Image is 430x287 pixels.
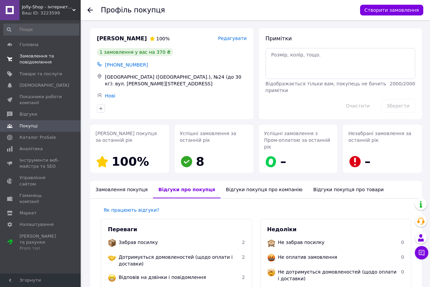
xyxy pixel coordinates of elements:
[242,254,245,260] span: 2
[22,10,81,16] div: Ваш ID: 3223599
[119,254,233,266] span: Дотримується домовленостей (щодо оплати і доставки)
[278,254,337,260] span: Не оплатив замовлення
[266,81,386,93] span: Відображається тільки вам, покупець не бачить примітки
[19,94,62,106] span: Показники роботи компанії
[19,42,38,48] span: Головна
[180,131,236,143] span: Успішні замовлення за останній рік
[266,35,292,42] span: Примітки
[108,239,116,247] img: :package:
[267,226,297,233] span: Недоліки
[264,131,330,150] span: Успішні замовлення з Пром-оплатою за останній рік
[19,157,62,169] span: Інструменти веб-майстра та SEO
[267,239,275,247] img: :see_no_evil:
[401,254,404,260] span: 0
[97,48,173,56] div: 1 замовлення у вас на 370 ₴
[364,155,370,168] span: –
[112,155,149,168] span: 100%
[19,82,69,88] span: [DEMOGRAPHIC_DATA]
[105,93,115,98] a: Нові
[19,210,37,216] span: Маркет
[108,274,116,282] img: :grin:
[19,71,62,77] span: Товари та послуги
[19,123,38,129] span: Покупці
[221,181,308,198] div: Відгуки покупця про компанію
[90,181,153,198] div: Замовлення покупця
[119,275,206,280] span: Відповів на дзвінки і повідомлення
[401,269,404,275] span: 0
[105,62,148,68] span: [PHONE_NUMBER]
[19,175,62,187] span: Управління сайтом
[278,240,325,245] span: Не забрав посилку
[97,35,147,43] span: [PERSON_NAME]
[19,221,54,228] span: Налаштування
[104,207,159,213] a: Як працюють відгуки?
[19,245,62,251] div: Prom топ
[401,240,404,245] span: 0
[108,226,137,233] span: Переваги
[267,254,275,262] img: :face_with_symbols_on_mouth:
[19,53,62,65] span: Замовлення та повідомлення
[19,193,62,205] span: Гаманець компанії
[153,181,221,198] div: Відгуки про покупця
[108,254,116,262] img: :handshake:
[87,7,93,13] div: Повернутися назад
[218,36,246,41] span: Редагувати
[360,5,423,15] button: Створити замовлення
[278,269,397,281] span: Не дотримується домовленостей (щодо оплати і доставки)
[390,81,415,86] span: 2000 / 2000
[22,4,72,10] span: Jolly-Shop - інтернет-магазин аксессуарів
[19,134,56,140] span: Каталог ProSale
[348,131,411,143] span: Незабрані замовлення за останній рік
[104,72,248,88] div: [GEOGRAPHIC_DATA] ([GEOGRAPHIC_DATA].), №24 (до 30 кг): вул. [PERSON_NAME][STREET_ADDRESS]
[267,269,275,277] img: :exploding_head:
[19,111,37,117] span: Відгуки
[415,246,428,259] button: Чат з покупцем
[242,275,245,280] span: 2
[196,155,204,168] span: 8
[95,131,157,143] span: [PERSON_NAME] покупця за останній рік
[101,6,165,14] h1: Профіль покупця
[156,36,170,41] span: 100%
[19,146,43,152] span: Аналітика
[19,233,62,252] span: [PERSON_NAME] та рахунки
[242,240,245,245] span: 2
[3,24,79,36] input: Пошук
[280,155,286,168] span: –
[119,240,158,245] span: Забрав посилку
[308,181,389,198] div: Відгуки покупця про товари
